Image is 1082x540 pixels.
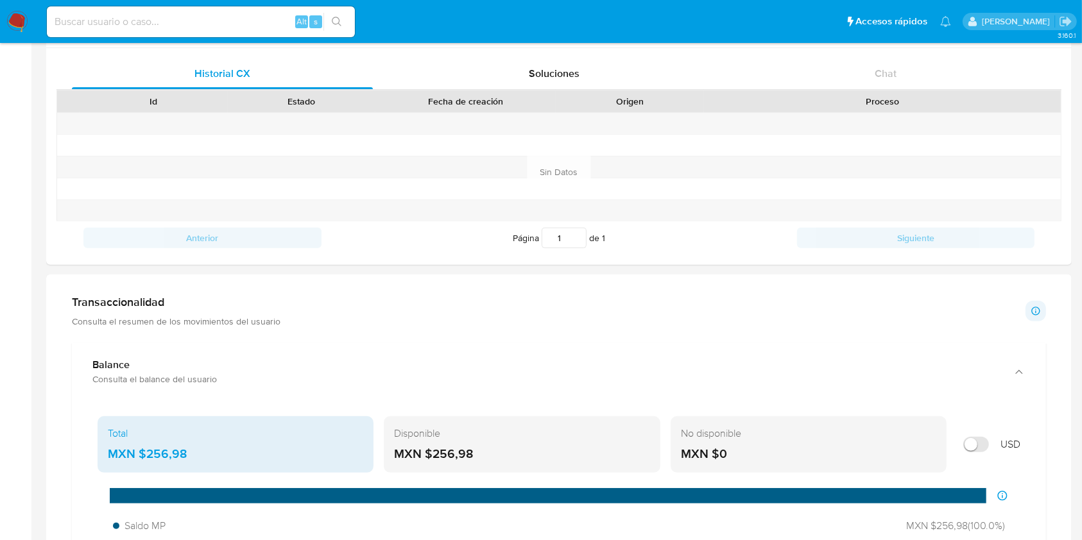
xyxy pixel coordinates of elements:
a: Salir [1059,15,1072,28]
span: Accesos rápidos [855,15,927,28]
button: Anterior [83,228,322,248]
div: Estado [237,95,367,108]
div: Proceso [713,95,1052,108]
span: Página de [513,228,605,248]
div: Fecha de creación [384,95,547,108]
button: Siguiente [797,228,1035,248]
p: alan.cervantesmartinez@mercadolibre.com.mx [982,15,1054,28]
span: Chat [875,66,897,81]
span: Historial CX [194,66,250,81]
span: Soluciones [529,66,580,81]
input: Buscar usuario o caso... [47,13,355,30]
div: Origen [565,95,695,108]
a: Notificaciones [940,16,951,27]
span: s [314,15,318,28]
span: Alt [296,15,307,28]
span: 1 [602,232,605,244]
div: Id [89,95,219,108]
button: search-icon [323,13,350,31]
span: 3.160.1 [1058,30,1076,40]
